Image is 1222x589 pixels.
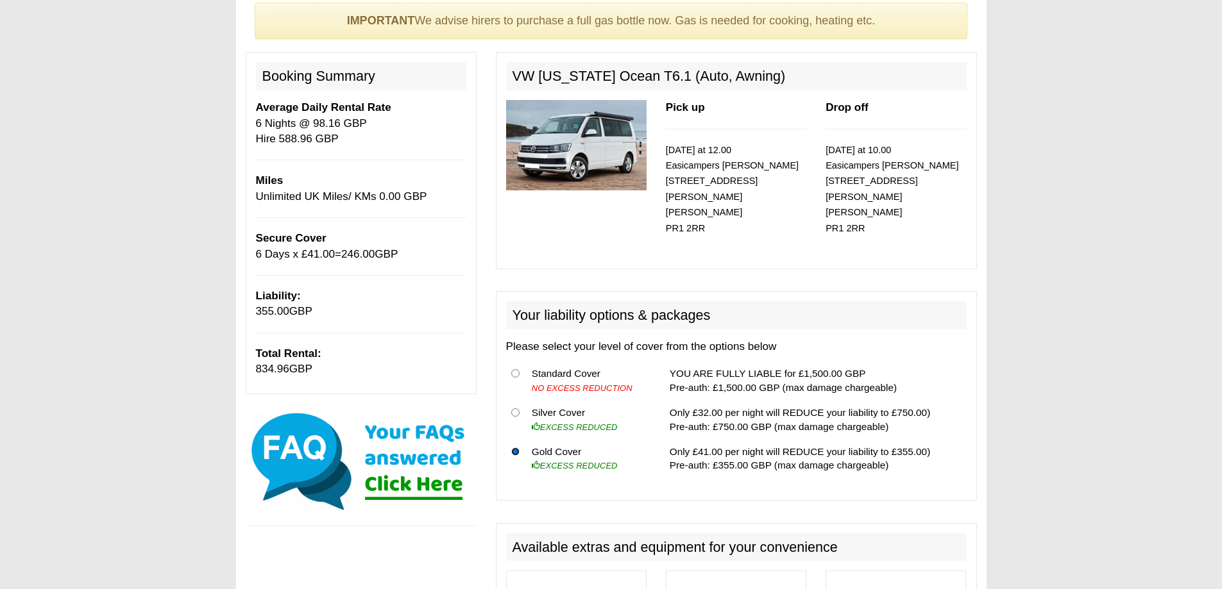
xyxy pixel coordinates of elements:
p: GBP [256,288,466,320]
b: Total Rental: [256,347,321,360]
p: GBP [256,346,466,377]
b: Liability: [256,290,301,302]
span: 834.96 [256,363,289,375]
h2: Booking Summary [256,62,466,90]
i: NO EXCESS REDUCTION [532,383,632,393]
small: [DATE] at 10.00 Easicampers [PERSON_NAME] [STREET_ADDRESS][PERSON_NAME] [PERSON_NAME] PR1 2RR [826,145,958,233]
img: Click here for our most common FAQs [246,410,477,513]
span: 246.00 [341,248,375,260]
span: Secure Cover [256,232,327,244]
h2: VW [US_STATE] Ocean T6.1 (Auto, Awning) [506,62,967,90]
td: Silver Cover [527,400,650,439]
p: Please select your level of cover from the options below [506,339,967,354]
td: YOU ARE FULLY LIABLE for £1,500.00 GBP Pre-auth: £1,500.00 GBP (max damage chargeable) [665,361,967,401]
b: Drop off [826,101,868,113]
td: Gold Cover [527,439,650,477]
b: Miles [256,174,284,187]
b: Pick up [666,101,705,113]
h2: Available extras and equipment for your convenience [506,533,967,561]
i: EXCESS REDUCED [532,461,618,470]
small: [DATE] at 12.00 Easicampers [PERSON_NAME] [STREET_ADDRESS][PERSON_NAME] [PERSON_NAME] PR1 2RR [666,145,799,233]
td: Standard Cover [527,361,650,401]
p: 6 Nights @ 98.16 GBP Hire 588.96 GBP [256,100,466,147]
div: We advise hirers to purchase a full gas bottle now. Gas is needed for cooking, heating etc. [255,3,968,40]
b: Average Daily Rental Rate [256,101,391,113]
td: Only £32.00 per night will REDUCE your liability to £750.00) Pre-auth: £750.00 GBP (max damage ch... [665,400,967,439]
i: EXCESS REDUCED [532,422,618,432]
p: 6 Days x £ = GBP [256,231,466,262]
span: 41.00 [307,248,335,260]
span: 355.00 [256,305,289,317]
p: Unlimited UK Miles/ KMs 0.00 GBP [256,173,466,204]
img: 315.jpg [506,100,647,190]
h2: Your liability options & packages [506,301,967,329]
strong: IMPORTANT [347,14,415,27]
td: Only £41.00 per night will REDUCE your liability to £355.00) Pre-auth: £355.00 GBP (max damage ch... [665,439,967,477]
